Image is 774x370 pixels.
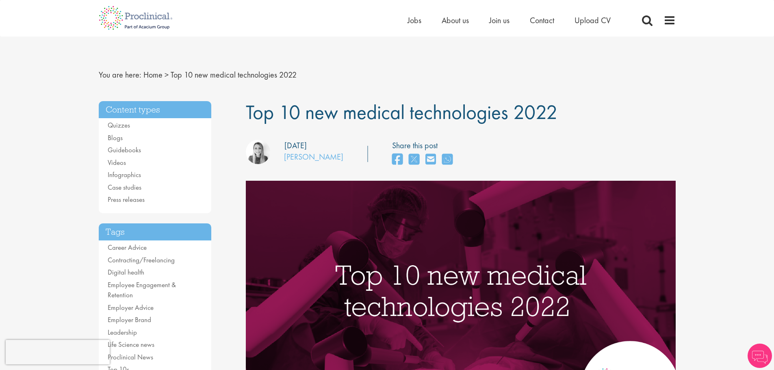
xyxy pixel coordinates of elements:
[108,268,144,277] a: Digital health
[108,195,145,204] a: Press releases
[442,15,469,26] a: About us
[108,121,130,130] a: Quizzes
[108,255,175,264] a: Contracting/Freelancing
[246,99,557,125] span: Top 10 new medical technologies 2022
[246,140,270,164] img: Hannah Burke
[108,158,126,167] a: Videos
[108,183,141,192] a: Case studies
[108,303,154,312] a: Employer Advice
[6,340,110,364] iframe: reCAPTCHA
[99,223,212,241] h3: Tags
[489,15,509,26] a: Join us
[108,133,123,142] a: Blogs
[143,69,163,80] a: breadcrumb link
[748,344,772,368] img: Chatbot
[108,328,137,337] a: Leadership
[108,170,141,179] a: Infographics
[108,340,154,349] a: Life Science news
[392,151,403,169] a: share on facebook
[108,353,153,361] a: Proclinical News
[165,69,169,80] span: >
[575,15,611,26] a: Upload CV
[108,145,141,154] a: Guidebooks
[99,101,212,119] h3: Content types
[108,243,147,252] a: Career Advice
[408,15,421,26] a: Jobs
[425,151,436,169] a: share on email
[530,15,554,26] a: Contact
[171,69,297,80] span: Top 10 new medical technologies 2022
[392,140,457,151] label: Share this post
[108,315,151,324] a: Employer Brand
[409,151,419,169] a: share on twitter
[442,151,453,169] a: share on whats app
[108,280,176,300] a: Employee Engagement & Retention
[99,69,141,80] span: You are here:
[284,140,307,151] div: [DATE]
[284,151,343,162] a: [PERSON_NAME]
